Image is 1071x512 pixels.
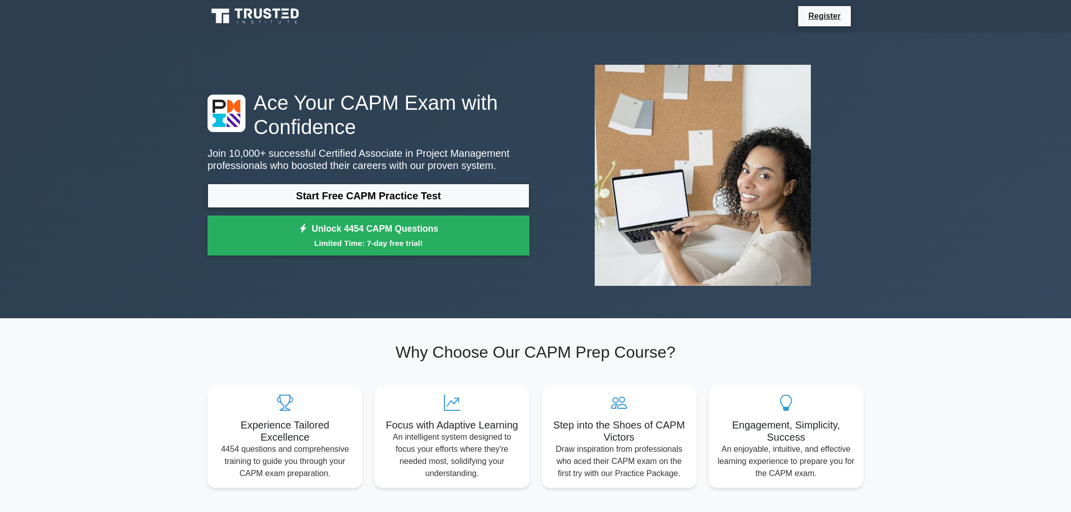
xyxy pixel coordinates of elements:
[383,431,521,480] p: An intelligent system designed to focus your efforts where they're needed most, solidifying your ...
[208,216,529,256] a: Unlock 4454 CAPM QuestionsLimited Time: 7-day free trial!
[383,419,521,431] h5: Focus with Adaptive Learning
[802,10,847,22] a: Register
[208,343,863,362] h2: Why Choose Our CAPM Prep Course?
[216,443,354,480] p: 4454 questions and comprehensive training to guide you through your CAPM exam preparation.
[717,419,855,443] h5: Engagement, Simplicity, Success
[550,443,688,480] p: Draw inspiration from professionals who aced their CAPM exam on the first try with our Practice P...
[216,419,354,443] h5: Experience Tailored Excellence
[220,237,517,249] small: Limited Time: 7-day free trial!
[208,184,529,208] a: Start Free CAPM Practice Test
[208,147,529,172] p: Join 10,000+ successful Certified Associate in Project Management professionals who boosted their...
[208,91,529,139] h1: Ace Your CAPM Exam with Confidence
[550,419,688,443] h5: Step into the Shoes of CAPM Victors
[717,443,855,480] p: An enjoyable, intuitive, and effective learning experience to prepare you for the CAPM exam.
